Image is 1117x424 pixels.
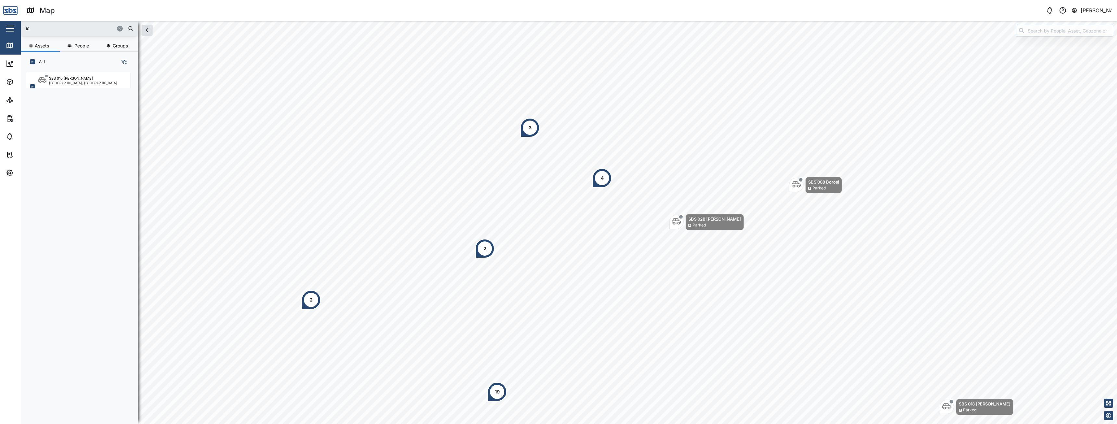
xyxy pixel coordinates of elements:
[808,179,839,185] div: SBS 008 Borosi
[940,399,1013,415] div: Map marker
[17,96,32,104] div: Sites
[669,214,744,230] div: Map marker
[310,296,313,303] div: 2
[789,177,842,193] div: Map marker
[25,24,134,33] input: Search assets or drivers
[483,245,486,252] div: 2
[17,78,37,85] div: Assets
[26,70,137,419] div: grid
[475,239,495,258] div: Map marker
[21,21,1117,424] canvas: Map
[35,59,46,64] label: ALL
[17,60,46,67] div: Dashboard
[963,407,976,413] div: Parked
[35,44,49,48] span: Assets
[1081,6,1112,15] div: [PERSON_NAME]
[1016,25,1113,36] input: Search by People, Asset, Geozone or Place
[529,124,532,131] div: 3
[17,169,40,176] div: Settings
[17,115,39,122] div: Reports
[693,222,706,228] div: Parked
[17,151,35,158] div: Tasks
[301,290,321,310] div: Map marker
[688,216,741,222] div: SBS 028 [PERSON_NAME]
[592,168,612,188] div: Map marker
[1071,6,1112,15] button: [PERSON_NAME]
[487,382,507,402] div: Map marker
[812,185,826,191] div: Parked
[495,388,500,395] div: 19
[601,174,604,182] div: 4
[49,76,93,81] div: SBS 010 [PERSON_NAME]
[40,5,55,16] div: Map
[74,44,89,48] span: People
[3,3,18,18] img: Main Logo
[17,42,31,49] div: Map
[113,44,128,48] span: Groups
[520,118,540,137] div: Map marker
[17,133,37,140] div: Alarms
[49,81,117,84] div: [GEOGRAPHIC_DATA], [GEOGRAPHIC_DATA]
[959,401,1010,407] div: SBS 018 [PERSON_NAME]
